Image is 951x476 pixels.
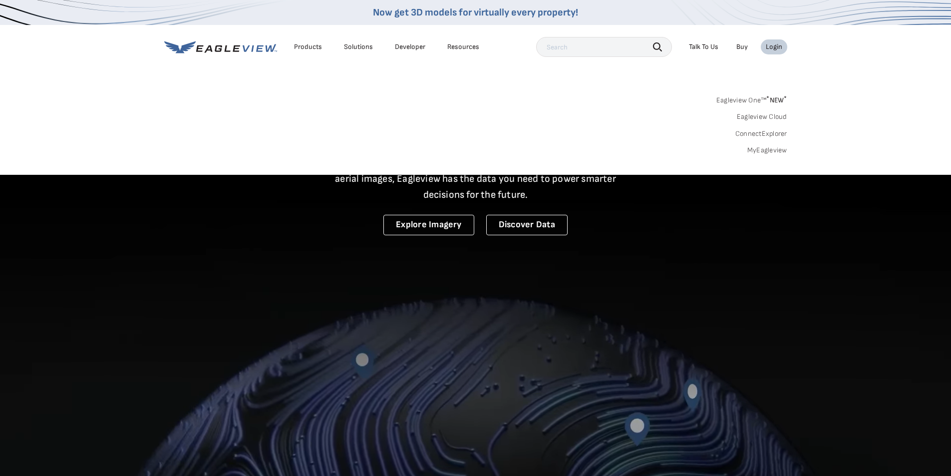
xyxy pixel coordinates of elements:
a: Eagleview One™*NEW* [716,93,787,104]
span: NEW [766,96,787,104]
p: A new era starts here. Built on more than 3.5 billion high-resolution aerial images, Eagleview ha... [323,155,629,203]
a: Eagleview Cloud [737,112,787,121]
a: Explore Imagery [383,215,474,235]
div: Products [294,42,322,51]
a: Discover Data [486,215,568,235]
input: Search [536,37,672,57]
a: Buy [736,42,748,51]
a: ConnectExplorer [735,129,787,138]
a: Developer [395,42,425,51]
a: Now get 3D models for virtually every property! [373,6,578,18]
a: MyEagleview [747,146,787,155]
div: Talk To Us [689,42,718,51]
div: Resources [447,42,479,51]
div: Solutions [344,42,373,51]
div: Login [766,42,782,51]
